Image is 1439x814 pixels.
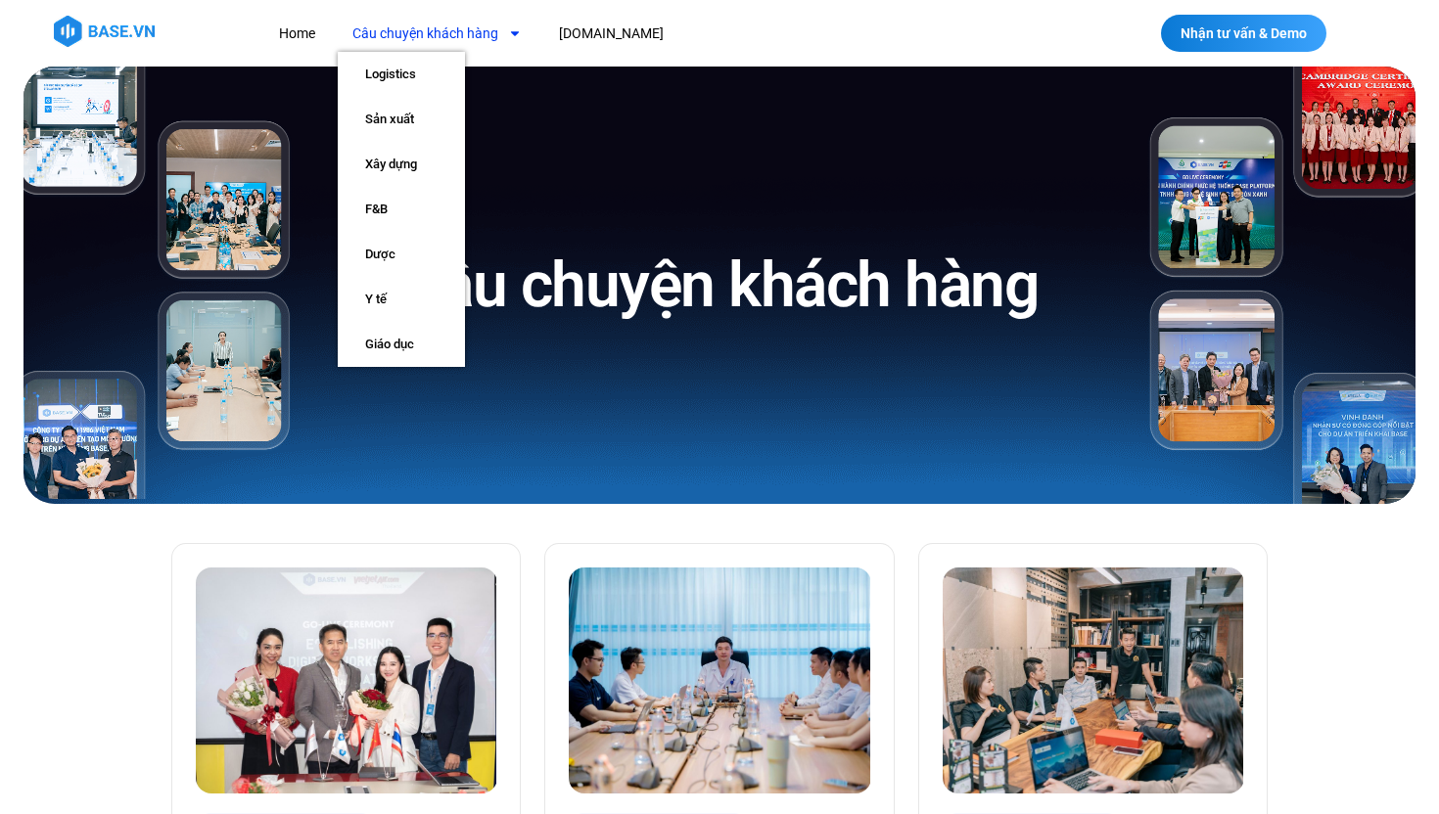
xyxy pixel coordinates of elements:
a: Xây dựng [338,142,465,187]
a: Câu chuyện khách hàng [338,16,536,52]
a: Giáo dục [338,322,465,367]
a: Y tế [338,277,465,322]
a: Home [264,16,330,52]
a: Dược [338,232,465,277]
h1: Câu chuyện khách hàng [401,245,1039,326]
span: Nhận tư vấn & Demo [1181,26,1307,40]
a: Nhận tư vấn & Demo [1161,15,1326,52]
a: Logistics [338,52,465,97]
a: F&B [338,187,465,232]
ul: Câu chuyện khách hàng [338,52,465,367]
a: Sản xuất [338,97,465,142]
nav: Menu [264,16,1023,52]
a: [DOMAIN_NAME] [544,16,678,52]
